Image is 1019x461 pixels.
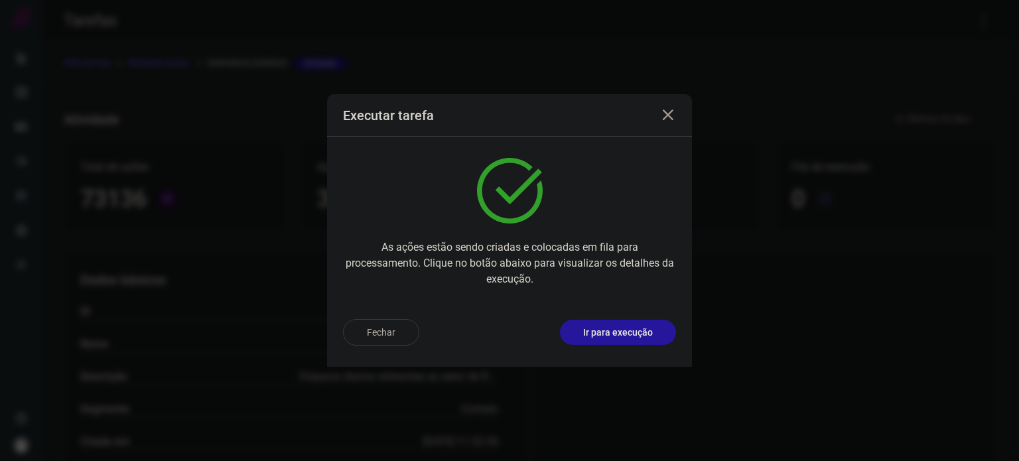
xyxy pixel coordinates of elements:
button: Fechar [343,319,419,346]
button: Ir para execução [560,320,676,345]
img: verified.svg [477,158,543,224]
h3: Executar tarefa [343,107,434,123]
p: Ir para execução [583,326,653,340]
p: As ações estão sendo criadas e colocadas em fila para processamento. Clique no botão abaixo para ... [343,239,676,287]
